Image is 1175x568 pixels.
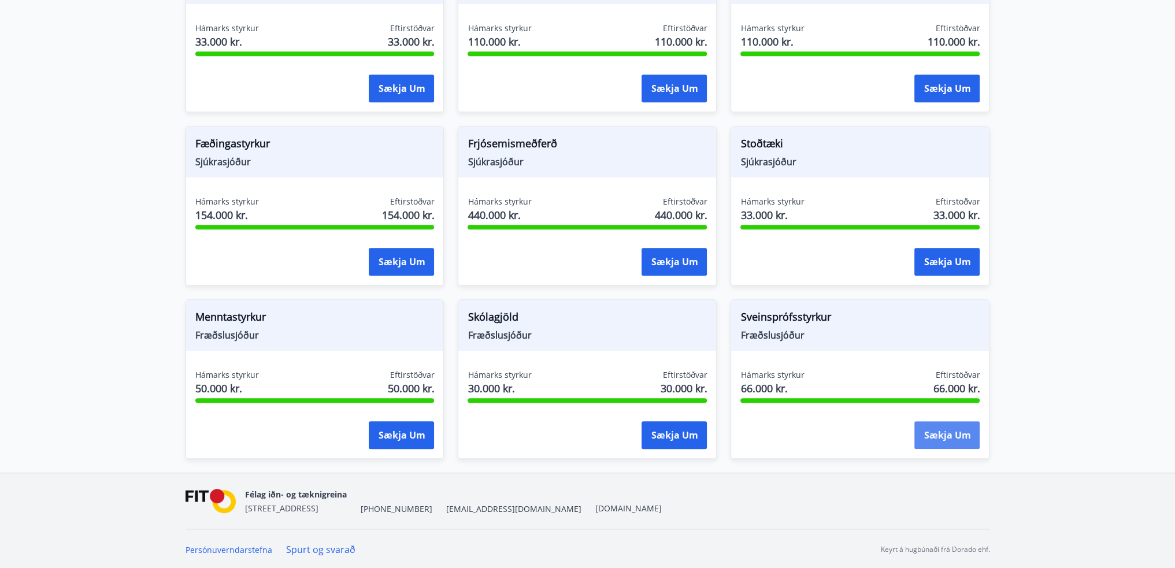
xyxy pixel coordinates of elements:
[186,544,272,555] a: Persónuverndarstefna
[662,369,707,381] span: Eftirstöðvar
[740,381,804,396] span: 66.000 kr.
[468,309,707,329] span: Skólagjöld
[468,155,707,168] span: Sjúkrasjóður
[654,34,707,49] span: 110.000 kr.
[195,207,259,222] span: 154.000 kr.
[740,369,804,381] span: Hámarks styrkur
[595,503,662,514] a: [DOMAIN_NAME]
[740,136,980,155] span: Stoðtæki
[195,369,259,381] span: Hámarks styrkur
[195,155,435,168] span: Sjúkrasjóður
[195,23,259,34] span: Hámarks styrkur
[195,309,435,329] span: Menntastyrkur
[186,489,236,514] img: FPQVkF9lTnNbbaRSFyT17YYeljoOGk5m51IhT0bO.png
[369,248,434,276] button: Sækja um
[390,196,434,207] span: Eftirstöðvar
[369,75,434,102] button: Sækja um
[935,369,980,381] span: Eftirstöðvar
[642,248,707,276] button: Sækja um
[642,421,707,449] button: Sækja um
[387,381,434,396] span: 50.000 kr.
[935,196,980,207] span: Eftirstöðvar
[468,136,707,155] span: Frjósemismeðferð
[390,369,434,381] span: Eftirstöðvar
[740,309,980,329] span: Sveinsprófsstyrkur
[740,23,804,34] span: Hámarks styrkur
[446,503,581,515] span: [EMAIL_ADDRESS][DOMAIN_NAME]
[195,196,259,207] span: Hámarks styrkur
[195,136,435,155] span: Fæðingastyrkur
[933,207,980,222] span: 33.000 kr.
[468,369,531,381] span: Hámarks styrkur
[381,207,434,222] span: 154.000 kr.
[914,248,980,276] button: Sækja um
[361,503,432,515] span: [PHONE_NUMBER]
[468,329,707,341] span: Fræðslusjóður
[740,196,804,207] span: Hámarks styrkur
[660,381,707,396] span: 30.000 kr.
[390,23,434,34] span: Eftirstöðvar
[740,34,804,49] span: 110.000 kr.
[914,421,980,449] button: Sækja um
[468,196,531,207] span: Hámarks styrkur
[914,75,980,102] button: Sækja um
[881,544,990,555] p: Keyrt á hugbúnaði frá Dorado ehf.
[195,34,259,49] span: 33.000 kr.
[662,196,707,207] span: Eftirstöðvar
[662,23,707,34] span: Eftirstöðvar
[927,34,980,49] span: 110.000 kr.
[195,381,259,396] span: 50.000 kr.
[642,75,707,102] button: Sækja um
[933,381,980,396] span: 66.000 kr.
[468,207,531,222] span: 440.000 kr.
[245,489,347,500] span: Félag iðn- og tæknigreina
[286,543,355,556] a: Spurt og svarað
[468,381,531,396] span: 30.000 kr.
[740,329,980,341] span: Fræðslusjóður
[245,503,318,514] span: [STREET_ADDRESS]
[468,23,531,34] span: Hámarks styrkur
[740,155,980,168] span: Sjúkrasjóður
[468,34,531,49] span: 110.000 kr.
[195,329,435,341] span: Fræðslusjóður
[369,421,434,449] button: Sækja um
[654,207,707,222] span: 440.000 kr.
[387,34,434,49] span: 33.000 kr.
[935,23,980,34] span: Eftirstöðvar
[740,207,804,222] span: 33.000 kr.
